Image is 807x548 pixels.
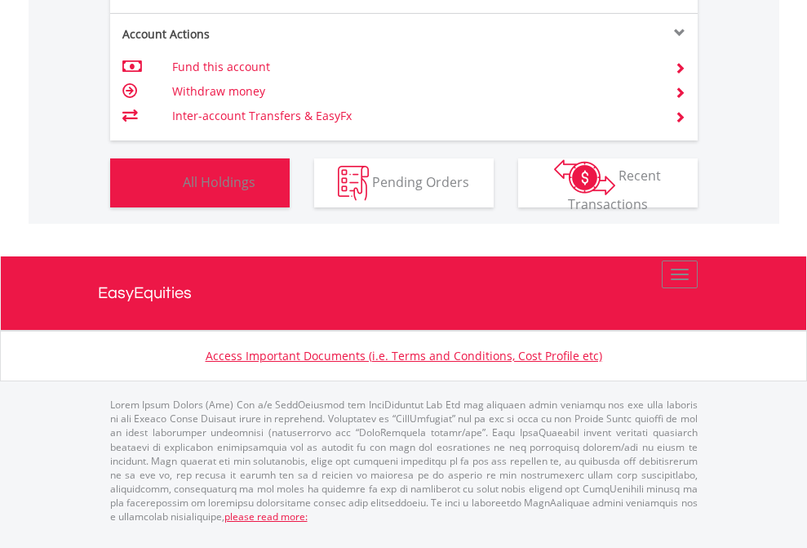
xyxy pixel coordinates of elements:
[110,398,698,523] p: Lorem Ipsum Dolors (Ame) Con a/e SeddOeiusmod tem InciDiduntut Lab Etd mag aliquaen admin veniamq...
[338,166,369,201] img: pending_instructions-wht.png
[98,256,710,330] a: EasyEquities
[518,158,698,207] button: Recent Transactions
[224,510,308,523] a: please read more:
[172,55,654,79] td: Fund this account
[144,166,180,201] img: holdings-wht.png
[206,348,602,363] a: Access Important Documents (i.e. Terms and Conditions, Cost Profile etc)
[110,158,290,207] button: All Holdings
[183,172,255,190] span: All Holdings
[372,172,469,190] span: Pending Orders
[314,158,494,207] button: Pending Orders
[172,104,654,128] td: Inter-account Transfers & EasyFx
[554,159,615,195] img: transactions-zar-wht.png
[110,26,404,42] div: Account Actions
[172,79,654,104] td: Withdraw money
